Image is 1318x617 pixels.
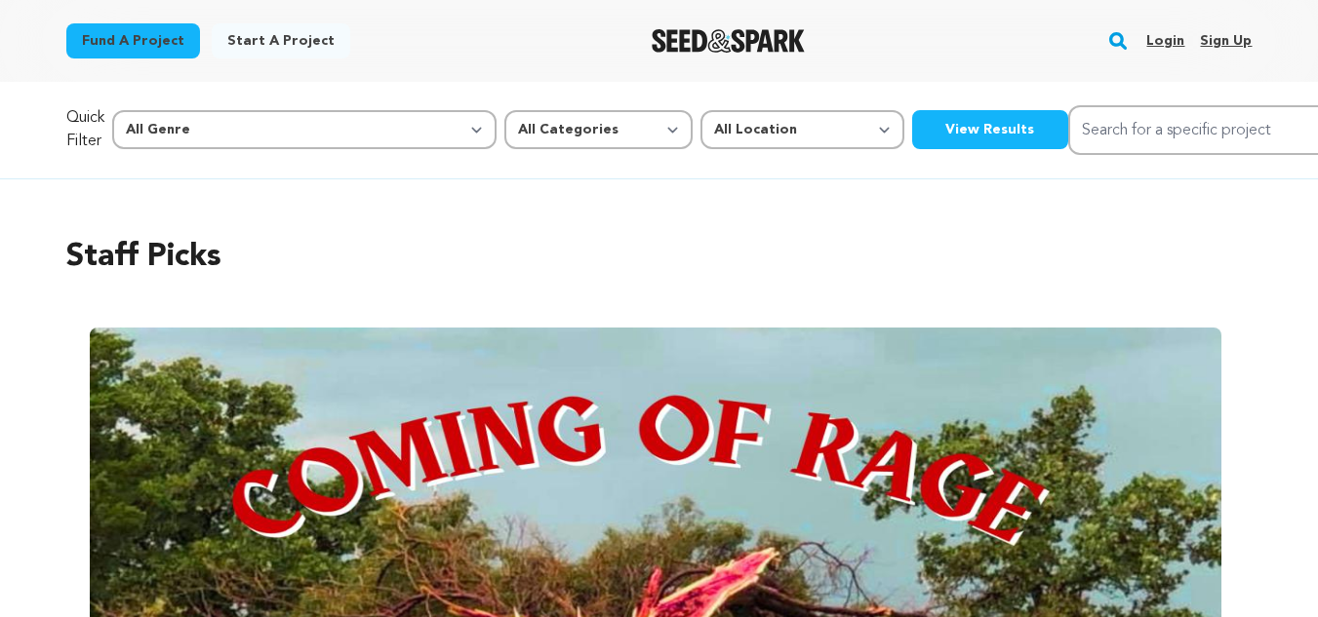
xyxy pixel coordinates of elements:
a: Sign up [1200,25,1252,57]
a: Seed&Spark Homepage [652,29,805,53]
a: Login [1146,25,1184,57]
a: Start a project [212,23,350,58]
p: Quick Filter [66,106,104,153]
h2: Staff Picks [66,234,1253,281]
button: View Results [912,110,1068,149]
a: Fund a project [66,23,200,58]
img: Seed&Spark Logo Dark Mode [652,29,805,53]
